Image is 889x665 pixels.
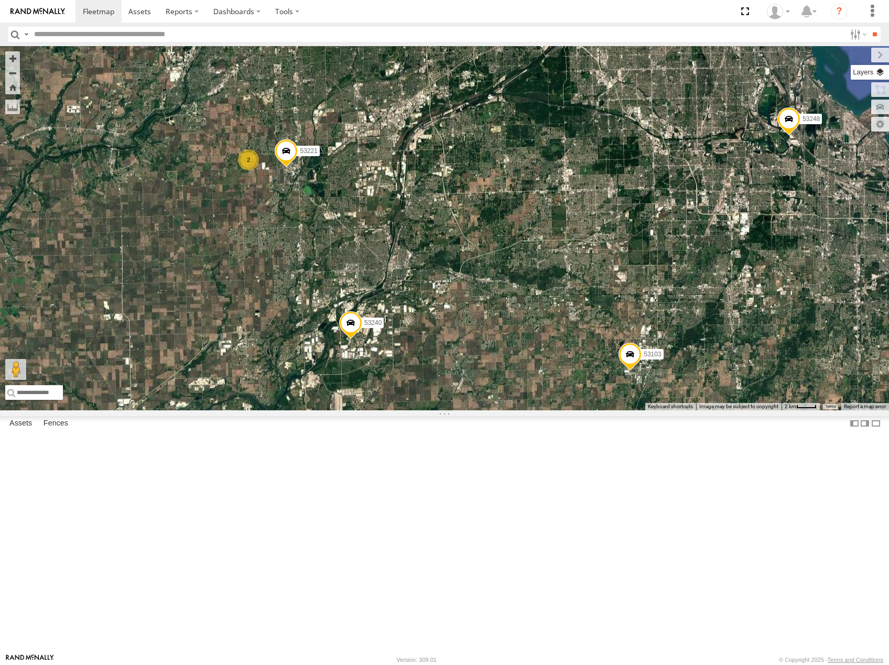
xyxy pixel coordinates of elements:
span: Image may be subject to copyright [699,404,778,409]
label: Map Settings [871,117,889,132]
button: Keyboard shortcuts [648,403,693,410]
a: Report a map error [844,404,886,409]
div: 2 [238,149,259,170]
button: Zoom in [5,51,20,66]
label: Assets [4,416,37,431]
span: 53103 [644,351,661,358]
label: Fences [38,416,73,431]
button: Zoom out [5,66,20,80]
span: 2 km [785,404,796,409]
span: 53221 [300,147,317,155]
label: Search Filter Options [846,27,869,42]
label: Dock Summary Table to the Left [849,416,860,431]
div: Miky Transport [763,4,794,19]
label: Hide Summary Table [871,416,881,431]
label: Dock Summary Table to the Right [860,416,870,431]
img: rand-logo.svg [10,8,65,15]
label: Search Query [22,27,30,42]
button: Drag Pegman onto the map to open Street View [5,359,26,380]
div: Version: 309.01 [397,657,437,663]
span: 53240 [364,319,382,326]
button: Map Scale: 2 km per 35 pixels [782,403,820,410]
a: Visit our Website [6,655,54,665]
a: Terms (opens in new tab) [825,405,836,409]
i: ? [831,3,848,20]
div: © Copyright 2025 - [779,657,883,663]
button: Zoom Home [5,80,20,94]
a: Terms and Conditions [828,657,883,663]
label: Measure [5,100,20,114]
span: 53248 [803,115,820,123]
